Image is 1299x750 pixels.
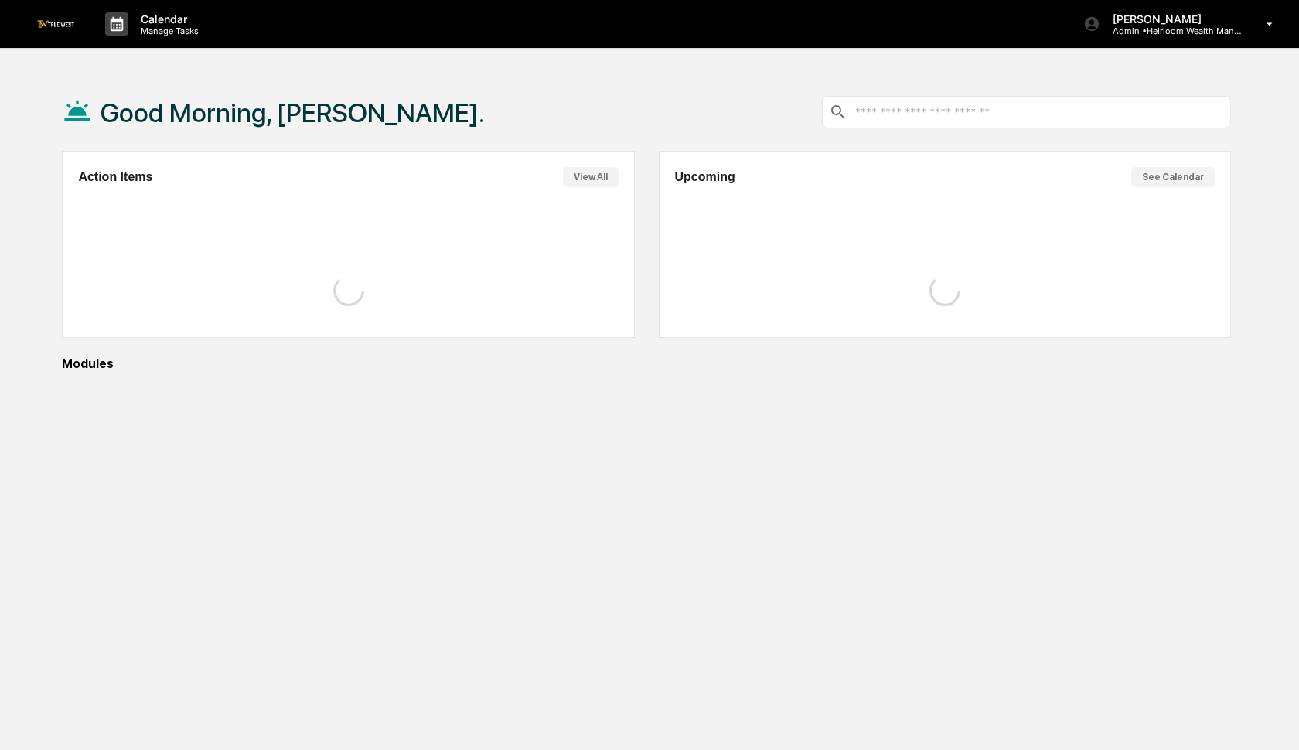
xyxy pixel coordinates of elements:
h2: Upcoming [675,170,735,184]
button: See Calendar [1131,167,1215,187]
div: Modules [62,356,1231,371]
p: Manage Tasks [128,26,206,36]
button: View All [563,167,619,187]
p: Calendar [128,12,206,26]
p: Admin • Heirloom Wealth Management [1100,26,1244,36]
p: [PERSON_NAME] [1100,12,1244,26]
h2: Action Items [78,170,152,184]
img: logo [37,20,74,27]
h1: Good Morning, [PERSON_NAME]. [101,97,485,128]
